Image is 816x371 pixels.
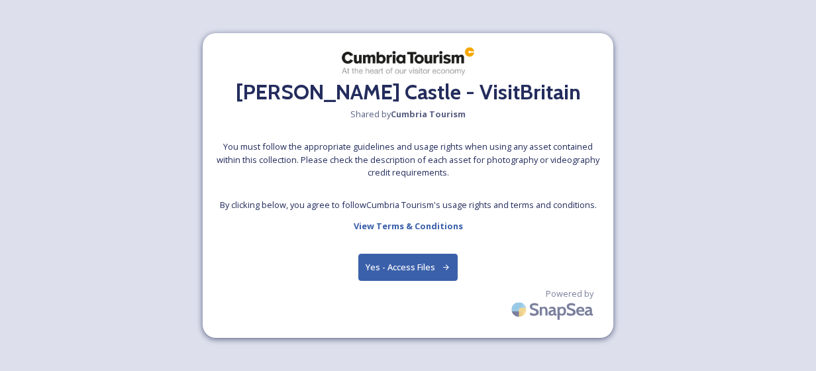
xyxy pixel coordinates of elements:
span: Powered by [546,288,593,300]
strong: Cumbria Tourism [391,108,466,120]
button: Yes - Access Files [358,254,458,281]
span: You must follow the appropriate guidelines and usage rights when using any asset contained within... [216,140,600,179]
span: By clicking below, you agree to follow Cumbria Tourism 's usage rights and terms and conditions. [220,199,597,211]
h2: [PERSON_NAME] Castle - VisitBritain [236,76,581,108]
strong: View Terms & Conditions [354,220,463,232]
a: View Terms & Conditions [354,218,463,234]
img: SnapSea Logo [507,294,600,325]
img: ct_logo.png [342,46,474,77]
span: Shared by [350,108,466,121]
